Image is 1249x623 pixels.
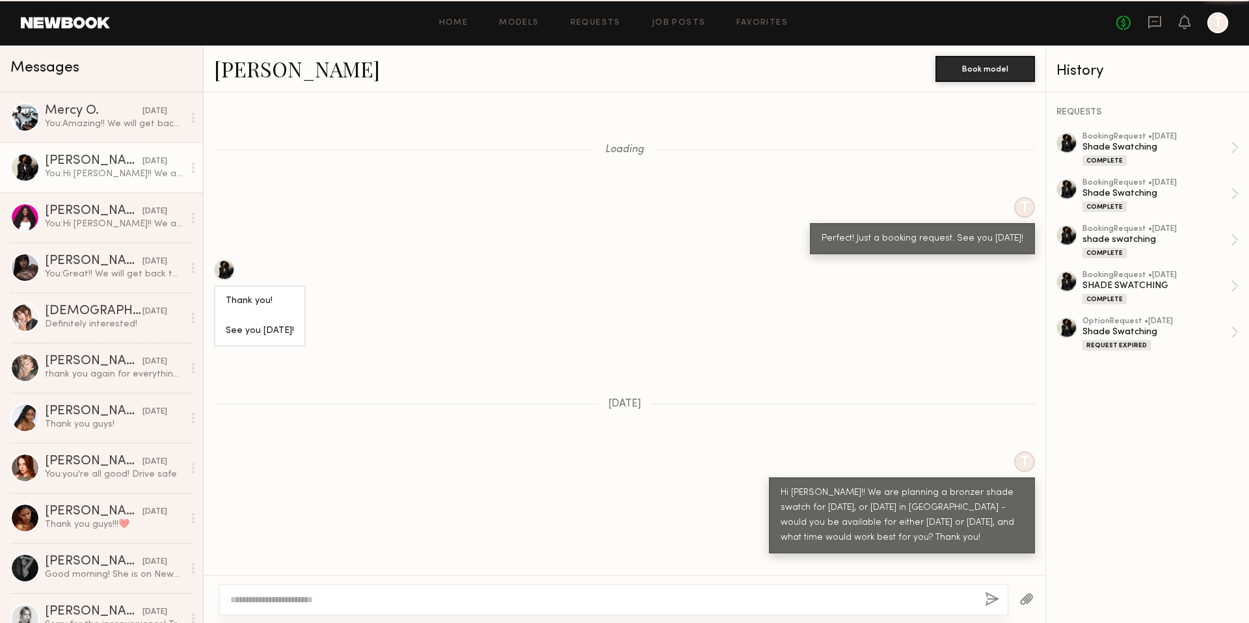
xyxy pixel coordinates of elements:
[142,456,167,468] div: [DATE]
[1082,202,1127,212] div: Complete
[1082,141,1231,153] div: Shade Swatching
[45,418,183,431] div: Thank you guys!
[1082,133,1239,166] a: bookingRequest •[DATE]Shade SwatchingComplete
[142,406,167,418] div: [DATE]
[608,399,641,410] span: [DATE]
[45,218,183,230] div: You: Hi [PERSON_NAME]!! We are planning a swatch test shoot for [DATE] at our usual location in [...
[1082,317,1239,351] a: optionRequest •[DATE]Shade SwatchingRequest Expired
[142,356,167,368] div: [DATE]
[1082,294,1127,304] div: Complete
[45,168,183,180] div: You: Hi [PERSON_NAME]!! We are planning a swatch test shoot for [DATE] at our usual location in [...
[1056,64,1239,79] div: History
[45,605,142,618] div: [PERSON_NAME]
[822,232,1023,246] div: Perfect! Just a booking request. See you [DATE]!
[45,155,142,168] div: [PERSON_NAME]
[45,105,142,118] div: Mercy O.
[1082,155,1127,166] div: Complete
[1082,340,1151,351] div: Request Expired
[142,155,167,168] div: [DATE]
[1082,233,1231,246] div: shade swatching
[45,468,183,481] div: You: you're all good! Drive safe
[226,294,294,339] div: Thank you! See you [DATE]!
[1082,179,1231,187] div: booking Request • [DATE]
[142,556,167,568] div: [DATE]
[1056,108,1239,117] div: REQUESTS
[781,486,1023,546] div: Hi [PERSON_NAME]!! We are planning a bronzer shade swatch for [DATE], or [DATE] in [GEOGRAPHIC_DA...
[1082,280,1231,292] div: SHADE SWATCHING
[1082,271,1239,304] a: bookingRequest •[DATE]SHADE SWATCHINGComplete
[1082,187,1231,200] div: Shade Swatching
[45,455,142,468] div: [PERSON_NAME]
[45,118,183,130] div: You: Amazing!! We will get back to you on the confirmed timing by [DATE]!
[1082,248,1127,258] div: Complete
[935,62,1035,73] a: Book model
[45,255,142,268] div: [PERSON_NAME]
[45,268,183,280] div: You: Great!! We will get back to you on the confirmed timing by [DATE]!
[1082,133,1231,141] div: booking Request • [DATE]
[652,19,706,27] a: Job Posts
[45,568,183,581] div: Good morning! She is on Newbook , her name is [PERSON_NAME] . I’m sorry, I am no longer in LA.
[45,205,142,218] div: [PERSON_NAME]
[45,368,183,380] div: thank you again for everything! i’m already excited for the next round of product testing 🥳
[142,205,167,218] div: [DATE]
[1082,225,1231,233] div: booking Request • [DATE]
[439,19,468,27] a: Home
[45,305,142,318] div: [DEMOGRAPHIC_DATA][PERSON_NAME]
[45,355,142,368] div: [PERSON_NAME]
[45,405,142,418] div: [PERSON_NAME]
[1082,179,1239,212] a: bookingRequest •[DATE]Shade SwatchingComplete
[1082,271,1231,280] div: booking Request • [DATE]
[1207,12,1228,33] a: T
[45,318,183,330] div: Definitely interested!
[142,506,167,518] div: [DATE]
[142,256,167,268] div: [DATE]
[571,19,621,27] a: Requests
[214,55,380,83] a: [PERSON_NAME]
[605,144,644,155] span: Loading
[736,19,788,27] a: Favorites
[142,105,167,118] div: [DATE]
[499,19,539,27] a: Models
[1082,225,1239,258] a: bookingRequest •[DATE]shade swatchingComplete
[45,518,183,531] div: Thank you guys!!!❤️
[1082,326,1231,338] div: Shade Swatching
[10,60,79,75] span: Messages
[142,606,167,618] div: [DATE]
[45,505,142,518] div: [PERSON_NAME]
[935,56,1035,82] button: Book model
[1082,317,1231,326] div: option Request • [DATE]
[142,306,167,318] div: [DATE]
[45,555,142,568] div: [PERSON_NAME]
